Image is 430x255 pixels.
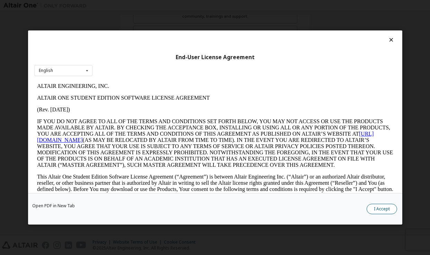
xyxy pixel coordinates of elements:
p: (Rev. [DATE]) [3,26,359,33]
p: IF YOU DO NOT AGREE TO ALL OF THE TERMS AND CONDITIONS SET FORTH BELOW, YOU MAY NOT ACCESS OR USE... [3,38,359,88]
div: English [39,69,53,73]
p: ALTAIR ONE STUDENT EDITION SOFTWARE LICENSE AGREEMENT [3,15,359,21]
a: Open PDF in New Tab [32,204,75,208]
div: End-User License Agreement [34,54,396,61]
a: [URL][DOMAIN_NAME] [3,51,340,63]
p: This Altair One Student Edition Software License Agreement (“Agreement”) is between Altair Engine... [3,93,359,118]
p: ALTAIR ENGINEERING, INC. [3,3,359,9]
button: I Accept [367,204,397,214]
